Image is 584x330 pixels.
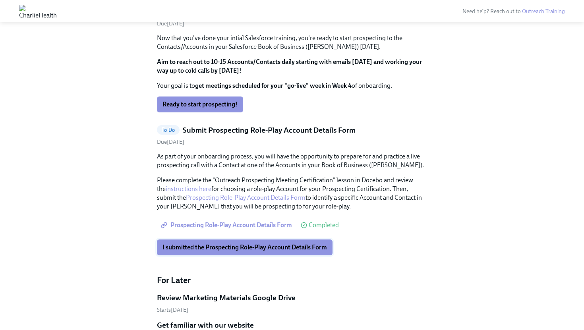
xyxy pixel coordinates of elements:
span: To Do [157,127,180,133]
img: CharlieHealth [19,5,57,17]
h5: Review Marketing Materials Google Drive [157,293,296,303]
span: Friday, August 15th 2025, 10:00 am [157,20,184,27]
a: To DoSubmit Prospecting Role-Play Account Details FormDue[DATE] [157,125,427,146]
a: Outreach Training [522,8,565,15]
a: Review Marketing Materials Google DriveStarts[DATE] [157,293,427,314]
p: Your goal is to of onboarding. [157,81,427,90]
a: Prospecting Role-Play Account Details Form [186,194,306,201]
span: Wednesday, August 13th 2025, 10:00 am [157,307,188,313]
button: Ready to start prospecting! [157,96,243,112]
span: Ready to start prospecting! [162,100,238,108]
span: I submitted the Prospecting Role-Play Account Details Form [162,243,327,251]
span: Prospecting Role-Play Account Details Form [162,221,292,229]
span: Completed [309,222,339,228]
h4: For Later [157,274,427,286]
a: instructions here [166,185,211,193]
p: Now that you've done your intial Salesforce training, you're ready to start prospecting to the Co... [157,34,427,51]
p: As part of your onboarding process, you will have the opportunity to prepare for and practice a l... [157,152,427,170]
span: Wednesday, August 13th 2025, 10:00 am [157,139,184,145]
h5: Submit Prospecting Role-Play Account Details Form [183,125,356,135]
p: Please complete the "Outreach Prospecting Meeting Certification" lesson in Docebo and review the ... [157,176,427,211]
span: Need help? Reach out to [462,8,565,15]
strong: get meetings scheduled for your "go-live" week in Week 4 [195,82,352,89]
button: I submitted the Prospecting Role-Play Account Details Form [157,239,333,255]
a: Prospecting Role-Play Account Details Form [157,217,298,233]
strong: Aim to reach out to 10-15 Accounts/Contacts daily starting with emails [DATE] and working your wa... [157,58,422,74]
